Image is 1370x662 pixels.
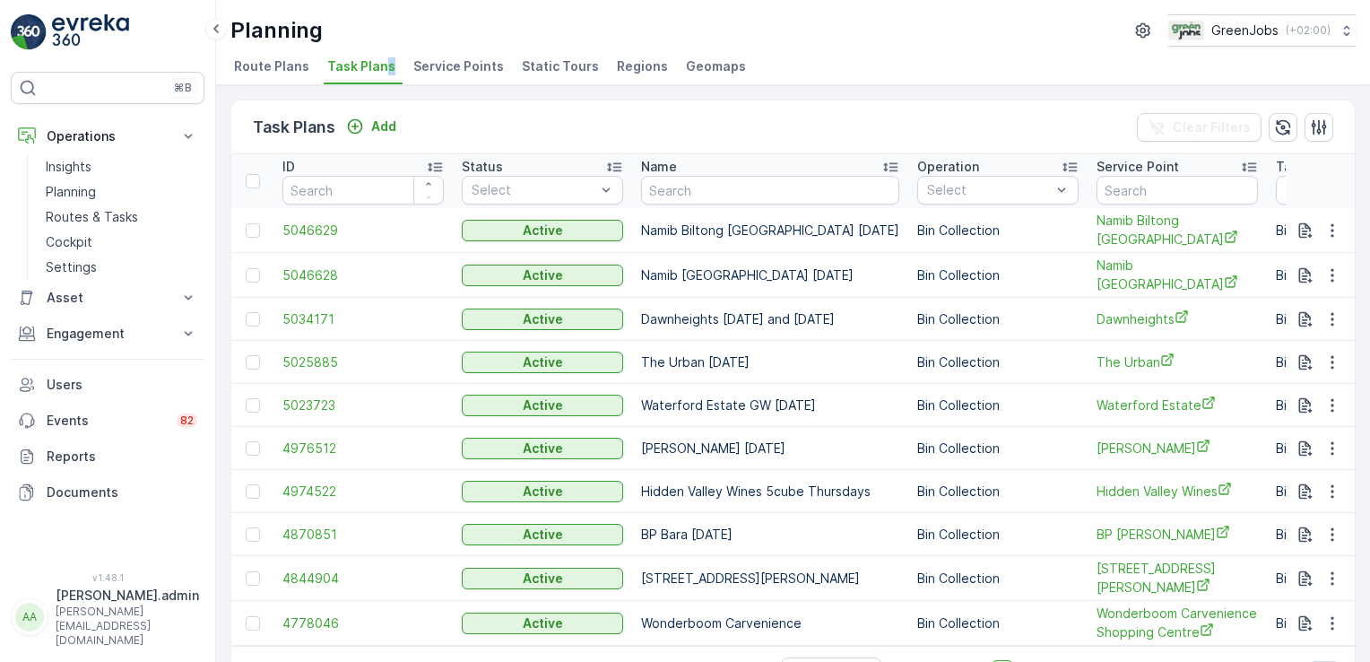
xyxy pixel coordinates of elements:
p: Engagement [47,325,169,343]
p: Active [523,614,563,632]
button: Active [462,438,623,459]
a: Waterford Estate [1097,396,1258,414]
td: Bin Collection [908,601,1088,646]
a: Hidden Valley Wines [1097,482,1258,501]
p: ID [282,158,295,176]
button: Active [462,395,623,416]
button: Add [339,116,403,137]
td: Dawnheights [DATE] and [DATE] [632,298,908,341]
input: Search [1097,176,1258,205]
input: Search [282,176,444,205]
td: Bin Collection [908,208,1088,253]
td: Bin Collection [908,427,1088,470]
button: GreenJobs(+02:00) [1168,14,1356,47]
input: Search [641,176,899,205]
p: Active [523,526,563,544]
p: Documents [47,483,197,501]
span: 4976512 [282,440,444,457]
button: Active [462,352,623,373]
p: Task Plans [253,115,335,140]
p: Insights [46,158,91,176]
p: Asset [47,289,169,307]
p: Active [523,396,563,414]
a: Namib Biltong Springs [1097,257,1258,293]
span: v 1.48.1 [11,572,204,583]
p: Planning [46,183,96,201]
p: Users [47,376,197,394]
div: Toggle Row Selected [246,484,260,499]
div: Toggle Row Selected [246,616,260,631]
span: 5023723 [282,396,444,414]
button: Asset [11,280,204,316]
a: 5025885 [282,353,444,371]
p: Add [371,118,396,135]
a: 4974522 [282,483,444,501]
td: Wonderboom Carvenience [632,601,908,646]
p: Settings [46,258,97,276]
div: Toggle Row Selected [246,441,260,456]
div: Toggle Row Selected [246,312,260,327]
p: Operations [47,127,169,145]
a: BP Bara [1097,525,1258,544]
p: Select [927,181,1051,199]
a: Namib Biltong Wellington [1097,212,1258,248]
td: Bin Collection [908,556,1088,601]
td: BP Bara [DATE] [632,513,908,556]
a: Cockpit [39,230,204,255]
td: Bin Collection [908,253,1088,298]
td: Waterford Estate GW [DATE] [632,384,908,427]
p: Active [523,440,563,457]
td: The Urban [DATE] [632,341,908,384]
p: Name [641,158,677,176]
a: Reports [11,439,204,475]
a: Dawnheights [1097,309,1258,328]
td: Bin Collection [908,384,1088,427]
p: Active [523,353,563,371]
div: Toggle Row Selected [246,571,260,586]
p: Active [523,483,563,501]
span: Wonderboom Carvenience Shopping Centre [1097,605,1258,641]
p: ( +02:00 ) [1286,23,1331,38]
p: Events [47,412,166,430]
a: Settings [39,255,204,280]
p: Status [462,158,503,176]
span: [STREET_ADDRESS][PERSON_NAME] [1097,560,1258,597]
p: Operation [917,158,979,176]
button: Active [462,265,623,286]
button: Active [462,613,623,634]
p: Active [523,310,563,328]
a: Users [11,367,204,403]
td: Namib Biltong [GEOGRAPHIC_DATA] [DATE] [632,208,908,253]
a: Insights [39,154,204,179]
span: 4870851 [282,526,444,544]
p: Task Template [1276,158,1369,176]
span: Namib [GEOGRAPHIC_DATA] [1097,257,1258,293]
p: Reports [47,448,197,466]
td: [PERSON_NAME] [DATE] [632,427,908,470]
button: Active [462,568,623,589]
p: [PERSON_NAME].admin [56,587,199,605]
span: Service Points [413,57,504,75]
a: The Urban [1097,353,1258,371]
div: Toggle Row Selected [246,398,260,413]
img: logo [11,14,47,50]
a: 5046628 [282,266,444,284]
button: Operations [11,118,204,154]
p: [PERSON_NAME][EMAIL_ADDRESS][DOMAIN_NAME] [56,605,199,648]
p: Clear Filters [1173,118,1251,136]
button: AA[PERSON_NAME].admin[PERSON_NAME][EMAIL_ADDRESS][DOMAIN_NAME] [11,587,204,648]
p: Active [523,222,563,240]
a: Events82 [11,403,204,439]
span: 4778046 [282,614,444,632]
img: Green_Jobs_Logo.png [1168,21,1204,40]
span: Route Plans [234,57,309,75]
td: Bin Collection [908,513,1088,556]
button: Clear Filters [1137,113,1262,142]
div: Toggle Row Selected [246,223,260,238]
